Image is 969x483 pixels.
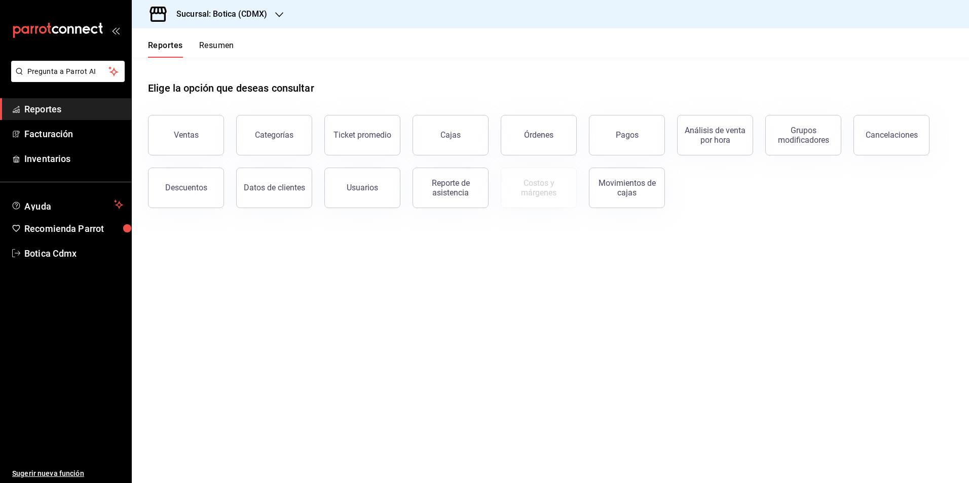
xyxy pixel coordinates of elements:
div: Pagos [616,130,639,140]
button: Análisis de venta por hora [677,115,753,155]
button: Reporte de asistencia [413,168,489,208]
button: Usuarios [324,168,400,208]
button: Ventas [148,115,224,155]
button: Contrata inventarios para ver este reporte [501,168,577,208]
span: Recomienda Parrot [24,222,123,235]
span: Botica Cdmx [24,247,123,260]
button: Datos de clientes [236,168,312,208]
button: Descuentos [148,168,224,208]
div: Usuarios [347,183,378,192]
div: Costos y márgenes [507,178,570,197]
div: Ticket promedio [333,130,391,140]
div: Categorías [255,130,293,140]
div: Grupos modificadores [772,126,835,145]
span: Reportes [24,102,123,116]
div: Movimientos de cajas [595,178,658,197]
div: Reporte de asistencia [419,178,482,197]
button: Resumen [199,41,234,58]
span: Sugerir nueva función [12,468,123,479]
div: Análisis de venta por hora [684,126,747,145]
button: Reportes [148,41,183,58]
a: Pregunta a Parrot AI [7,73,125,84]
button: open_drawer_menu [111,26,120,34]
button: Movimientos de cajas [589,168,665,208]
button: Grupos modificadores [765,115,841,155]
h1: Elige la opción que deseas consultar [148,80,314,96]
h3: Sucursal: Botica (CDMX) [168,8,267,20]
button: Pregunta a Parrot AI [11,61,125,82]
span: Inventarios [24,152,123,166]
div: Ventas [174,130,199,140]
button: Cancelaciones [853,115,929,155]
div: Órdenes [524,130,553,140]
div: Datos de clientes [244,183,305,192]
div: Cancelaciones [866,130,918,140]
div: navigation tabs [148,41,234,58]
span: Ayuda [24,198,110,211]
a: Cajas [413,115,489,155]
button: Pagos [589,115,665,155]
span: Facturación [24,127,123,141]
div: Cajas [440,129,461,141]
button: Órdenes [501,115,577,155]
span: Pregunta a Parrot AI [27,66,109,77]
button: Categorías [236,115,312,155]
div: Descuentos [165,183,207,192]
button: Ticket promedio [324,115,400,155]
